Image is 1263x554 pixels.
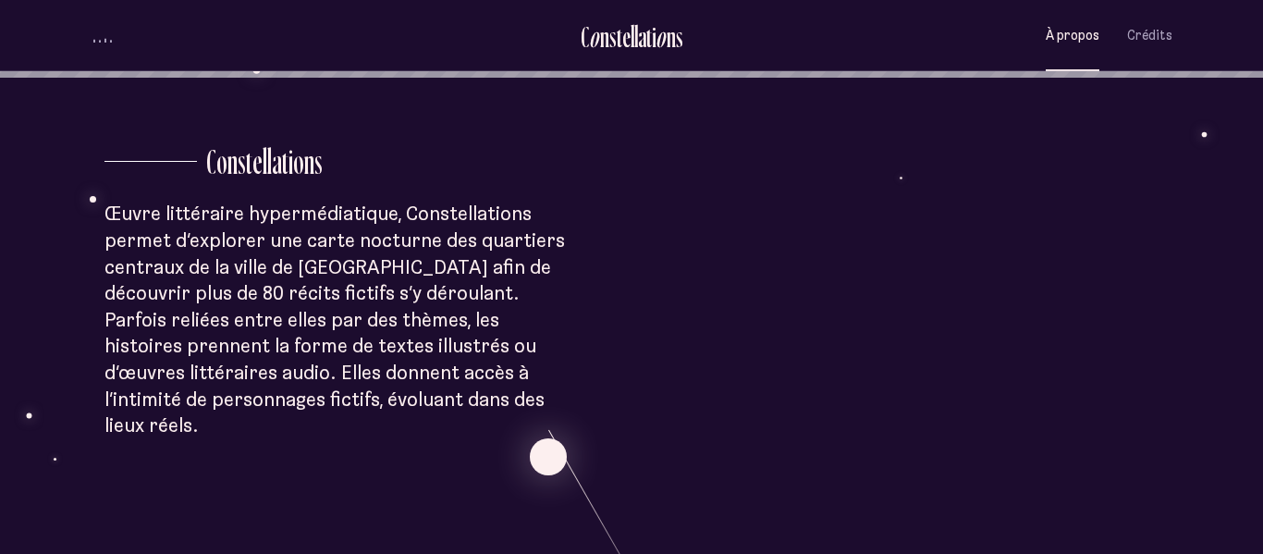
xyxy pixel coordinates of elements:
span: Crédits [1127,28,1172,43]
div: i [652,21,656,52]
div: a [638,21,646,52]
span: À propos [1046,28,1099,43]
div: e [622,21,631,52]
button: Crédits [1127,14,1172,57]
button: volume audio [91,26,115,45]
div: n [600,21,609,52]
div: o [589,21,600,52]
div: s [676,21,683,52]
div: C [581,21,589,52]
div: o [656,21,667,52]
div: t [646,21,652,52]
div: l [634,21,638,52]
div: n [667,21,676,52]
button: À propos [1046,14,1099,57]
div: l [631,21,634,52]
div: s [609,21,617,52]
div: t [617,21,622,52]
